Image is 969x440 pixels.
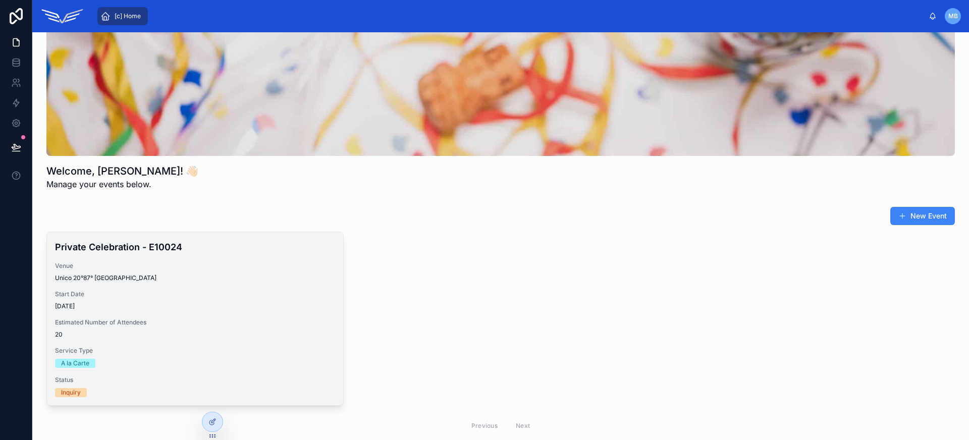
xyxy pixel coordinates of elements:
span: Unico 20°87° [GEOGRAPHIC_DATA] [55,274,156,282]
span: Venue [55,262,335,270]
button: New Event [890,207,955,225]
span: Service Type [55,347,335,355]
span: Status [55,376,335,384]
h1: Welcome, [PERSON_NAME]! 👋🏻 [46,164,198,178]
span: Start Date [55,290,335,298]
span: [DATE] [55,302,335,310]
div: Inquiry [61,388,81,397]
span: Manage your events below. [46,178,198,190]
div: A la Carte [61,359,89,368]
a: [c] Home [97,7,148,25]
span: MB [948,12,958,20]
div: scrollable content [92,5,929,27]
span: [c] Home [115,12,141,20]
img: App logo [40,8,84,24]
h4: Private Celebration - E10024 [55,240,335,254]
span: Estimated Number of Attendees [55,318,335,326]
a: Private Celebration - E10024VenueUnico 20°87° [GEOGRAPHIC_DATA]Start Date[DATE]Estimated Number o... [46,232,344,406]
span: 20 [55,331,335,339]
